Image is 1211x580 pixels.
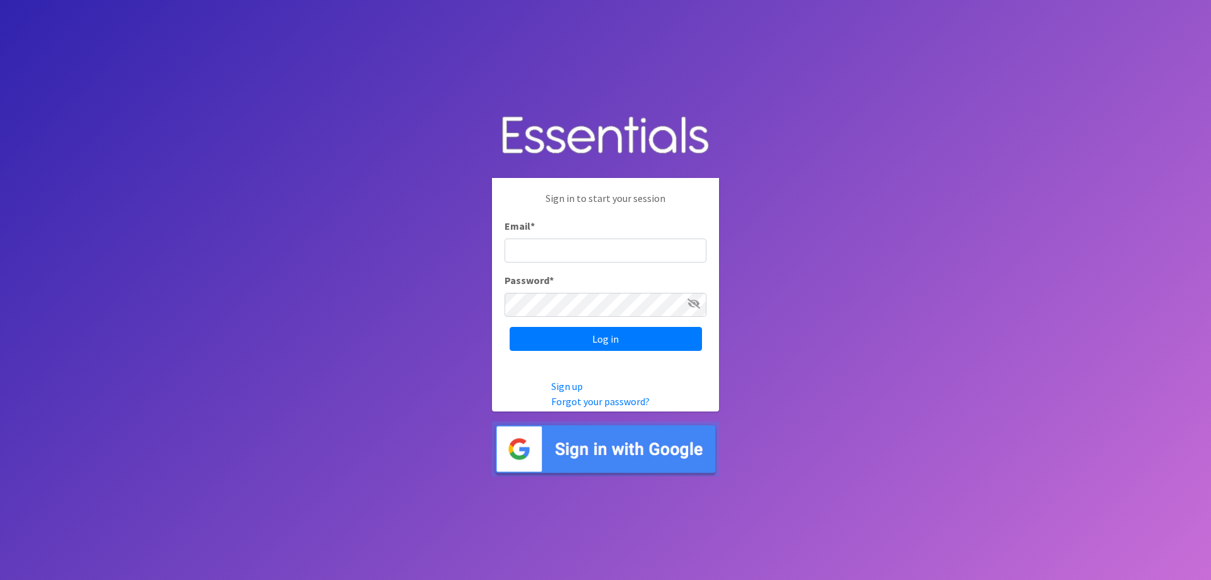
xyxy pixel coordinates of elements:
[549,274,554,287] abbr: required
[492,104,719,169] img: Human Essentials
[505,273,554,288] label: Password
[505,218,535,234] label: Email
[492,422,719,476] img: Sign in with Google
[505,191,706,218] p: Sign in to start your session
[551,380,583,393] a: Sign up
[530,220,535,232] abbr: required
[551,395,650,408] a: Forgot your password?
[510,327,702,351] input: Log in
